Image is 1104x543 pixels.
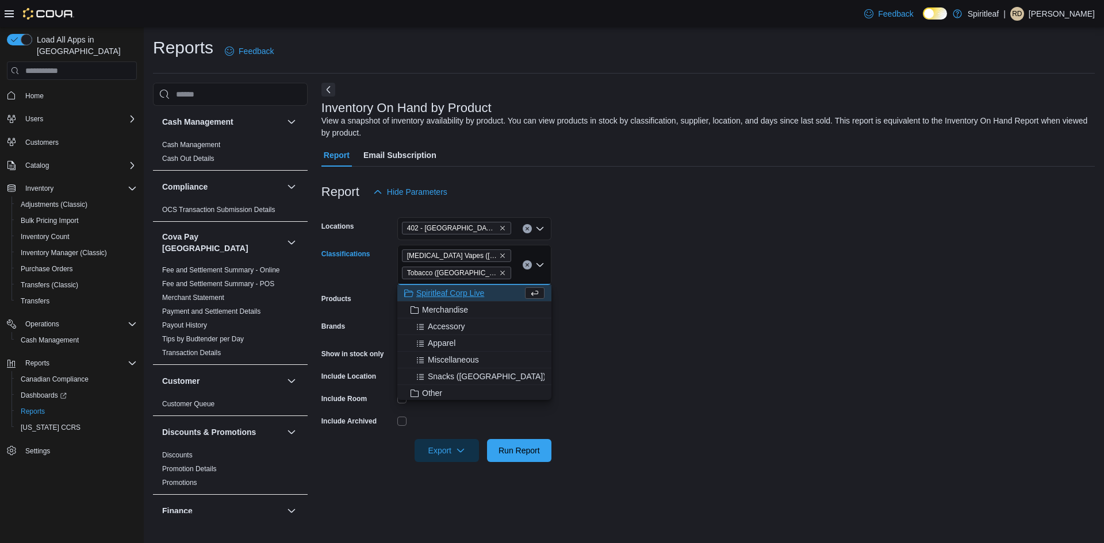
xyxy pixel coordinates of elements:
[162,505,193,517] h3: Finance
[407,222,497,234] span: 402 - [GEOGRAPHIC_DATA] ([GEOGRAPHIC_DATA])
[1012,7,1022,21] span: RD
[162,307,260,315] a: Payment and Settlement Details
[25,161,49,170] span: Catalog
[21,317,64,331] button: Operations
[16,421,85,434] a: [US_STATE] CCRS
[162,335,244,343] a: Tips by Budtender per Day
[2,442,141,459] button: Settings
[153,203,308,221] div: Compliance
[153,397,308,415] div: Customer
[16,262,78,276] a: Purchase Orders
[499,445,540,456] span: Run Report
[21,89,48,103] a: Home
[397,352,551,368] button: Miscellaneous
[21,356,137,370] span: Reports
[162,293,224,302] span: Merchant Statement
[162,349,221,357] a: Transaction Details
[428,337,455,349] span: Apparel
[162,321,207,329] a: Payout History
[162,426,256,438] h3: Discounts & Promotions
[11,197,141,213] button: Adjustments (Classic)
[16,278,83,292] a: Transfers (Classic)
[16,333,137,347] span: Cash Management
[162,265,280,275] span: Fee and Settlement Summary - Online
[162,279,274,288] span: Fee and Settlement Summary - POS
[16,214,83,228] a: Bulk Pricing Import
[21,375,89,384] span: Canadian Compliance
[21,182,137,195] span: Inventory
[321,349,384,359] label: Show in stock only
[153,263,308,364] div: Cova Pay [GEOGRAPHIC_DATA]
[25,91,44,101] span: Home
[16,230,74,244] a: Inventory Count
[2,134,141,151] button: Customers
[11,229,141,245] button: Inventory Count
[499,269,506,276] button: Remove Tobacco (Manitoba) from selection in this group
[499,252,506,259] button: Remove Nicotine Vapes (Manitoba) from selection in this group
[2,157,141,174] button: Catalog
[21,159,137,172] span: Catalog
[21,444,55,458] a: Settings
[21,216,79,225] span: Bulk Pricing Import
[11,371,141,387] button: Canadian Compliance
[162,334,244,344] span: Tips by Budtender per Day
[162,140,220,149] span: Cash Management
[162,505,282,517] button: Finance
[162,478,197,487] span: Promotions
[321,222,354,231] label: Locations
[25,319,59,329] span: Operations
[285,236,298,249] button: Cova Pay [GEOGRAPHIC_DATA]
[16,405,49,418] a: Reports
[11,277,141,293] button: Transfers (Classic)
[428,354,479,365] span: Miscellaneous
[21,112,48,126] button: Users
[153,138,308,170] div: Cash Management
[21,248,107,257] span: Inventory Manager (Classic)
[21,356,54,370] button: Reports
[16,214,137,228] span: Bulk Pricing Import
[21,232,70,241] span: Inventory Count
[162,400,214,408] a: Customer Queue
[162,155,214,163] a: Cash Out Details
[2,316,141,332] button: Operations
[321,115,1089,139] div: View a snapshot of inventory availability by product. You can view products in stock by classific...
[860,2,918,25] a: Feedback
[487,439,551,462] button: Run Report
[25,359,49,368] span: Reports
[162,154,214,163] span: Cash Out Details
[16,294,54,308] a: Transfers
[397,368,551,385] button: Snacks ([GEOGRAPHIC_DATA])
[25,138,59,147] span: Customers
[321,101,492,115] h3: Inventory On Hand by Product
[162,205,275,214] span: OCS Transaction Submission Details
[16,246,112,260] a: Inventory Manager (Classic)
[2,355,141,371] button: Reports
[23,8,74,20] img: Cova
[11,293,141,309] button: Transfers
[16,388,137,402] span: Dashboards
[2,180,141,197] button: Inventory
[402,222,511,234] span: 402 - Polo Park (Winnipeg)
[321,417,377,426] label: Include Archived
[11,261,141,277] button: Purchase Orders
[21,88,137,102] span: Home
[16,198,137,211] span: Adjustments (Classic)
[16,405,137,418] span: Reports
[428,321,465,332] span: Accessory
[428,371,546,382] span: Snacks ([GEOGRAPHIC_DATA])
[162,464,217,473] span: Promotion Details
[321,394,367,403] label: Include Room
[7,82,137,489] nav: Complex example
[162,206,275,214] a: OCS Transaction Submission Details
[16,230,137,244] span: Inventory Count
[153,448,308,494] div: Discounts & Promotions
[499,225,506,232] button: Remove 402 - Polo Park (Winnipeg) from selection in this group
[16,294,137,308] span: Transfers
[16,278,137,292] span: Transfers (Classic)
[21,182,58,195] button: Inventory
[21,264,73,274] span: Purchase Orders
[21,391,67,400] span: Dashboards
[16,198,92,211] a: Adjustments (Classic)
[21,296,49,306] span: Transfers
